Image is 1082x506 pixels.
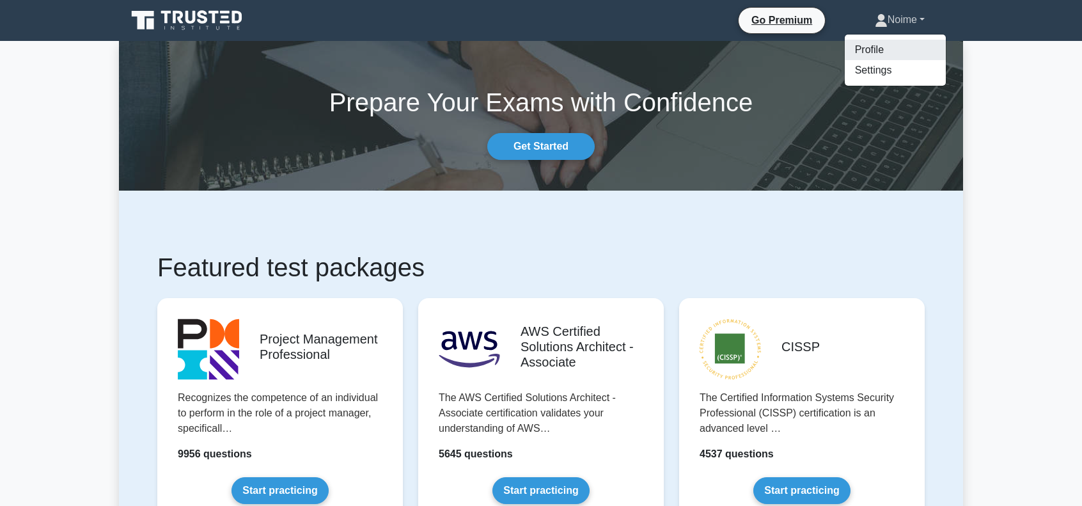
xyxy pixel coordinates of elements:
a: Go Premium [744,12,820,28]
a: Get Started [487,133,595,160]
a: Profile [845,40,946,60]
a: Noime [844,7,955,33]
h1: Prepare Your Exams with Confidence [119,87,963,118]
h1: Featured test packages [157,252,925,283]
a: Start practicing [753,477,850,504]
ul: Noime [844,34,946,86]
a: Settings [845,60,946,81]
a: Start practicing [492,477,589,504]
a: Start practicing [231,477,328,504]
